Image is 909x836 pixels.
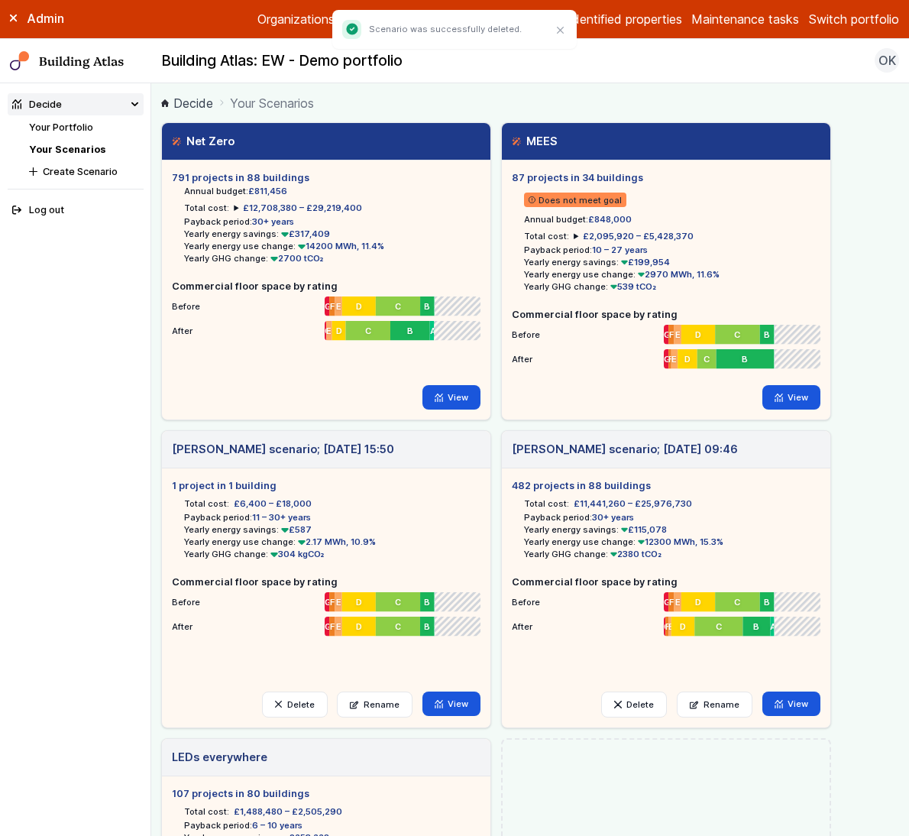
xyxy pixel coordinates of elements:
[754,621,760,633] span: B
[296,536,376,547] span: 2.17 MWh, 10.9%
[184,185,480,197] li: Annual budget:
[672,353,678,365] span: E
[184,536,480,548] li: Yearly energy use change:
[184,252,480,264] li: Yearly GHG change:
[608,281,657,292] span: 539 tCO₂
[524,548,820,560] li: Yearly GHG change:
[172,318,480,338] li: After
[592,512,634,523] span: 30+ years
[12,97,62,112] div: Decide
[677,692,752,718] a: Rename
[10,51,30,71] img: main-0bbd2752.svg
[8,199,144,222] button: Log out
[524,511,820,523] li: Payback period:
[326,325,332,337] span: E
[172,575,480,589] h5: Commercial floor space by rating
[184,819,480,831] li: Payback period:
[574,497,692,510] span: £11,441,260 – £25,976,730
[424,300,430,313] span: B
[262,692,328,718] button: Delete
[172,614,480,633] li: After
[252,512,311,523] span: 11 – 30+ years
[355,300,361,313] span: D
[524,256,820,268] li: Yearly energy savings:
[325,621,329,633] span: G
[669,596,674,608] span: F
[252,820,302,831] span: 6 – 10 years
[668,353,671,365] span: F
[184,523,480,536] li: Yearly energy savings:
[184,511,480,523] li: Payback period:
[329,596,334,608] span: F
[395,621,401,633] span: C
[742,353,749,365] span: B
[771,621,775,633] span: A
[668,621,671,633] span: E
[172,279,480,293] h5: Commercial floor space by rating
[664,329,668,341] span: G
[161,51,403,71] h2: Building Atlas: EW - Demo portfolio
[764,596,770,608] span: B
[524,280,820,293] li: Yearly GHG change:
[735,596,741,608] span: C
[512,575,820,589] h5: Commercial floor space by rating
[424,621,430,633] span: B
[601,692,667,718] button: Delete
[184,228,480,240] li: Yearly energy savings:
[369,23,522,35] p: Scenario was successfully deleted.
[551,21,571,41] button: Close
[184,805,229,818] h6: Total cost:
[691,10,799,28] a: Maintenance tasks
[407,325,413,337] span: B
[669,329,674,341] span: F
[325,596,329,608] span: G
[524,523,820,536] li: Yearly energy savings:
[230,94,314,112] span: Your Scenarios
[664,596,668,608] span: G
[809,10,899,28] button: Switch portfolio
[524,193,627,207] span: Does not meet goal
[583,231,694,241] span: £2,095,920 – £5,428,370
[554,10,682,28] a: Unidentified properties
[279,228,330,239] span: £317,409
[716,621,722,633] span: C
[875,48,899,73] button: OK
[665,621,668,633] span: F
[878,51,896,70] span: OK
[619,524,668,535] span: £115,078
[636,269,720,280] span: 2970 MWh, 11.6%
[184,240,480,252] li: Yearly energy use change:
[704,353,710,365] span: C
[524,536,820,548] li: Yearly energy use change:
[619,257,671,267] span: £199,954
[680,621,686,633] span: D
[172,170,480,185] h5: 791 projects in 88 buildings
[512,170,820,185] h5: 87 projects in 34 buildings
[574,230,694,242] summary: £2,095,920 – £5,428,370
[172,589,480,609] li: Before
[524,244,820,256] li: Payback period:
[161,94,213,112] a: Decide
[184,202,229,214] h6: Total cost:
[512,589,820,609] li: Before
[172,293,480,313] li: Before
[268,549,325,559] span: 304 kgCO₂
[664,353,668,365] span: G
[252,216,294,227] span: 30+ years
[335,621,341,633] span: E
[234,202,362,214] summary: £12,708,380 – £29,219,400
[664,621,665,633] span: G
[355,596,361,608] span: D
[337,692,412,718] a: Rename
[335,325,341,337] span: D
[512,441,738,458] h3: [PERSON_NAME] scenario; [DATE] 09:46
[325,325,326,337] span: G
[296,241,384,251] span: 14200 MWh, 11.4%
[243,203,362,213] span: £12,708,380 – £29,219,400
[395,596,401,608] span: C
[524,268,820,280] li: Yearly energy use change:
[588,214,632,225] span: £848,000
[395,300,401,313] span: C
[172,749,267,766] h3: LEDs everywhere
[524,497,569,510] h6: Total cost:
